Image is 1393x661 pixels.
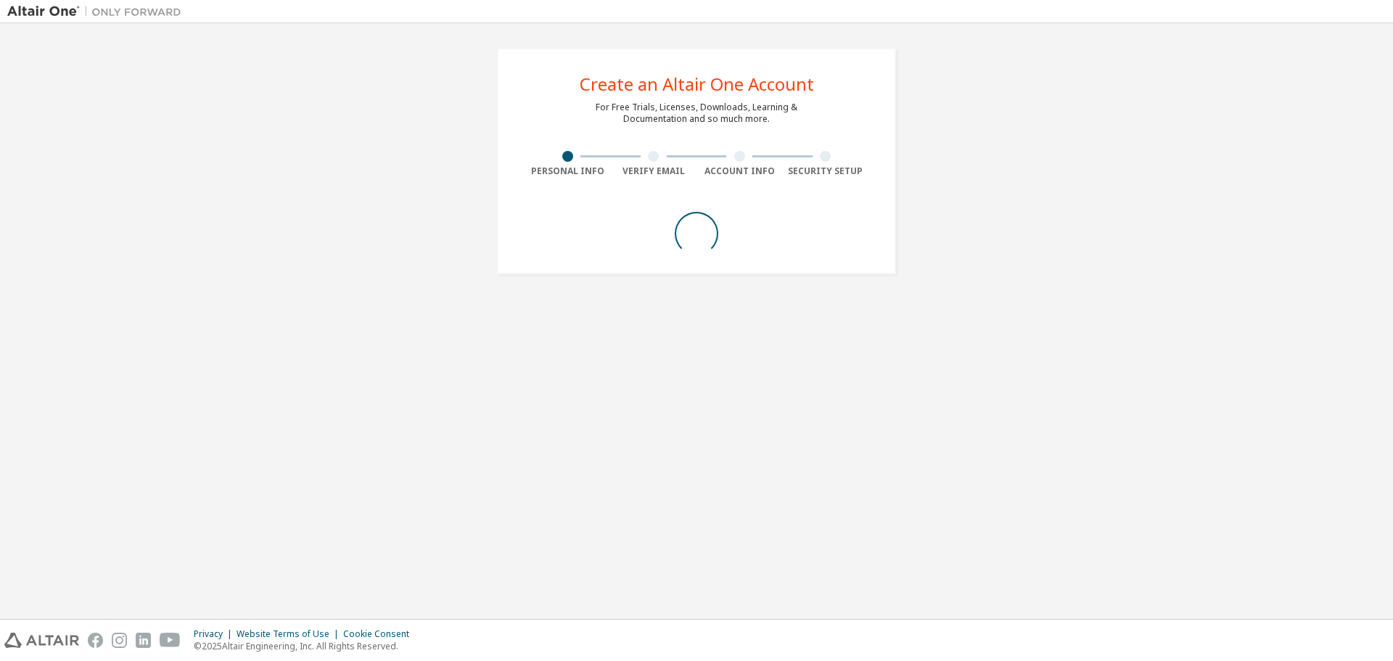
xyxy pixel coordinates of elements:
[112,633,127,648] img: instagram.svg
[580,75,814,93] div: Create an Altair One Account
[194,628,237,640] div: Privacy
[611,165,697,177] div: Verify Email
[7,4,189,19] img: Altair One
[194,640,418,652] p: © 2025 Altair Engineering, Inc. All Rights Reserved.
[696,165,783,177] div: Account Info
[343,628,418,640] div: Cookie Consent
[237,628,343,640] div: Website Terms of Use
[783,165,869,177] div: Security Setup
[160,633,181,648] img: youtube.svg
[88,633,103,648] img: facebook.svg
[136,633,151,648] img: linkedin.svg
[525,165,611,177] div: Personal Info
[4,633,79,648] img: altair_logo.svg
[596,102,797,125] div: For Free Trials, Licenses, Downloads, Learning & Documentation and so much more.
